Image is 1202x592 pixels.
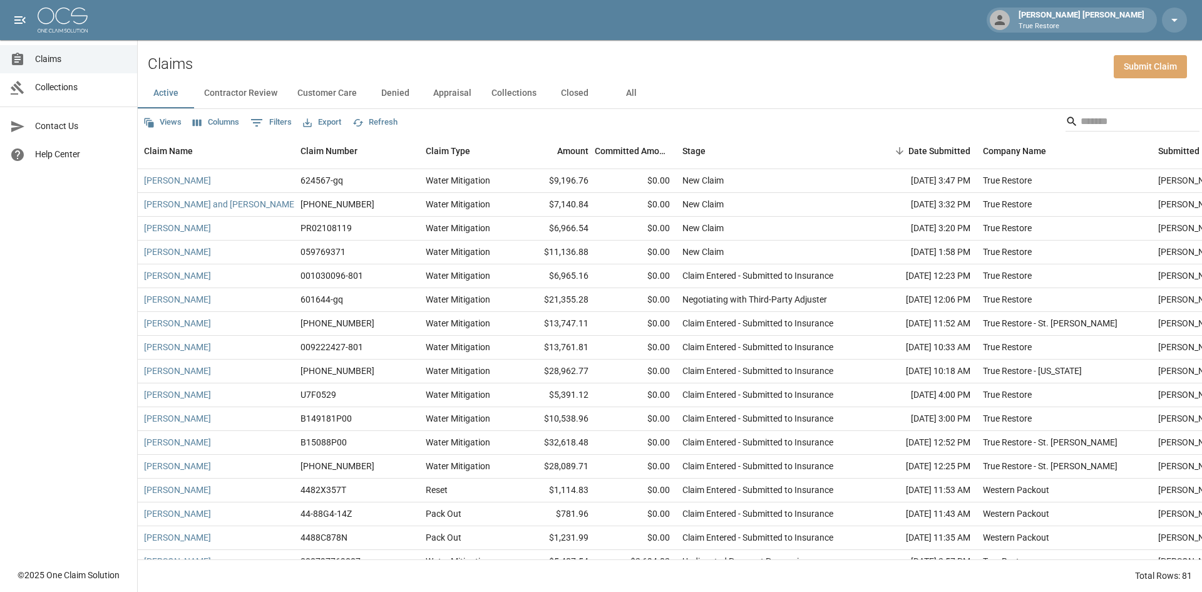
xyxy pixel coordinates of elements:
[513,288,595,312] div: $21,355.28
[144,133,193,169] div: Claim Name
[300,293,343,306] div: 601644-gq
[300,365,374,377] div: 01-009-019651
[513,241,595,264] div: $11,136.88
[300,222,352,234] div: PR02108119
[682,198,724,210] div: New Claim
[983,341,1032,353] div: True Restore
[682,412,833,425] div: Claim Entered - Submitted to Insurance
[144,436,211,449] a: [PERSON_NAME]
[864,241,977,264] div: [DATE] 1:58 PM
[682,365,833,377] div: Claim Entered - Submitted to Insurance
[513,431,595,455] div: $32,618.48
[426,531,461,544] div: Pack Out
[513,193,595,217] div: $7,140.84
[35,81,127,94] span: Collections
[983,436,1117,449] div: True Restore - St. George
[682,174,724,187] div: New Claim
[682,293,827,306] div: Negotiating with Third-Party Adjuster
[595,288,676,312] div: $0.00
[426,341,490,353] div: Water Mitigation
[300,555,361,568] div: 000797769007
[595,550,676,574] div: $2,694.82
[864,455,977,479] div: [DATE] 12:25 PM
[144,293,211,306] a: [PERSON_NAME]
[676,133,864,169] div: Stage
[595,431,676,455] div: $0.00
[426,436,490,449] div: Water Mitigation
[595,479,676,502] div: $0.00
[144,341,211,353] a: [PERSON_NAME]
[513,217,595,241] div: $6,966.54
[983,555,1032,568] div: True Restore
[18,569,120,581] div: © 2025 One Claim Solution
[138,133,294,169] div: Claim Name
[682,388,833,401] div: Claim Entered - Submitted to Insurance
[367,78,423,108] button: Denied
[144,365,211,377] a: [PERSON_NAME]
[983,198,1032,210] div: True Restore
[426,269,490,282] div: Water Mitigation
[983,174,1032,187] div: True Restore
[983,133,1046,169] div: Company Name
[513,360,595,383] div: $28,962.77
[426,365,490,377] div: Water Mitigation
[426,460,490,472] div: Water Mitigation
[595,502,676,526] div: $0.00
[983,412,1032,425] div: True Restore
[1135,569,1192,582] div: Total Rows: 81
[595,312,676,336] div: $0.00
[682,246,724,258] div: New Claim
[148,55,193,73] h2: Claims
[983,246,1032,258] div: True Restore
[983,317,1117,330] div: True Restore - St. George
[864,193,977,217] div: [DATE] 3:32 PM
[513,264,595,288] div: $6,965.16
[603,78,659,108] button: All
[557,133,588,169] div: Amount
[595,133,676,169] div: Committed Amount
[144,555,211,568] a: [PERSON_NAME]
[138,78,1202,108] div: dynamic tabs
[513,455,595,479] div: $28,089.71
[595,360,676,383] div: $0.00
[300,388,336,401] div: U7F0529
[864,550,977,574] div: [DATE] 2:57 PM
[595,241,676,264] div: $0.00
[426,412,490,425] div: Water Mitigation
[144,246,211,258] a: [PERSON_NAME]
[300,198,374,210] div: 01-009-049167
[983,222,1032,234] div: True Restore
[513,502,595,526] div: $781.96
[595,169,676,193] div: $0.00
[144,484,211,496] a: [PERSON_NAME]
[300,412,352,425] div: B149181P00
[595,407,676,431] div: $0.00
[983,388,1032,401] div: True Restore
[983,269,1032,282] div: True Restore
[140,113,185,132] button: Views
[426,293,490,306] div: Water Mitigation
[294,133,419,169] div: Claim Number
[426,484,448,496] div: Reset
[144,412,211,425] a: [PERSON_NAME]
[682,269,833,282] div: Claim Entered - Submitted to Insurance
[682,222,724,234] div: New Claim
[144,507,211,520] a: [PERSON_NAME]
[300,531,347,544] div: 4488C878N
[513,133,595,169] div: Amount
[426,133,470,169] div: Claim Type
[138,78,194,108] button: Active
[864,526,977,550] div: [DATE] 11:35 AM
[864,217,977,241] div: [DATE] 3:20 PM
[481,78,547,108] button: Collections
[864,336,977,360] div: [DATE] 10:33 AM
[300,507,352,520] div: 44-88G4-14Z
[300,133,357,169] div: Claim Number
[513,383,595,407] div: $5,391.12
[864,360,977,383] div: [DATE] 10:18 AM
[682,484,833,496] div: Claim Entered - Submitted to Insurance
[682,555,809,568] div: Undisputed Payment Processing
[513,479,595,502] div: $1,114.83
[682,460,833,472] div: Claim Entered - Submitted to Insurance
[977,133,1152,169] div: Company Name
